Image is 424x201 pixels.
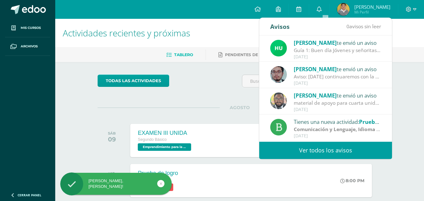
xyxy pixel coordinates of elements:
[337,3,350,16] img: 6658efd565f3e63612ddf9fb0e50e572.png
[294,118,381,126] div: Tienes una nueva actividad:
[138,170,178,177] div: Prueba de logro
[225,52,279,57] span: Pendientes de entrega
[294,126,381,133] div: | Prueba de Logro
[294,92,337,99] span: [PERSON_NAME]
[359,118,400,125] span: Prueba de logro
[63,27,190,39] span: Actividades recientes y próximas
[294,47,381,54] div: Guía 1: Buen día Jóvenes y señoritas que San Juan Bosco Y María Auxiliadora les Bendigan. Por med...
[270,93,287,109] img: 712781701cd376c1a616437b5c60ae46.png
[294,39,337,46] span: [PERSON_NAME]
[340,178,364,183] div: 8:00 PM
[294,73,381,80] div: Aviso: Mañana continuaremos con la esfera y el sombreado, traerlos y traer otro formato
[18,193,41,197] span: Cerrar panel
[294,39,381,47] div: te envió un aviso
[294,133,381,139] div: [DATE]
[294,81,381,86] div: [DATE]
[294,126,395,133] strong: Comunicación y Lenguaje, Idioma Español
[5,19,50,37] a: Mis cursos
[294,99,381,107] div: material de apoyo para cuarta unidad : descargar material de apoyo y leer
[220,105,260,110] span: AGOSTO
[270,66,287,83] img: 5fac68162d5e1b6fbd390a6ac50e103d.png
[218,50,279,60] a: Pendientes de entrega
[270,18,290,35] div: Avisos
[294,54,381,60] div: [DATE]
[354,4,390,10] span: [PERSON_NAME]
[21,25,41,30] span: Mis cursos
[354,9,390,15] span: Mi Perfil
[138,143,191,151] span: Emprendimiento para la Productividad 'D'
[346,23,381,30] span: avisos sin leer
[60,178,172,189] div: [PERSON_NAME], [PERSON_NAME]!
[259,142,392,159] a: Ver todos los avisos
[138,130,193,136] div: EXAMEN III UNIDA
[98,75,169,87] a: todas las Actividades
[294,91,381,99] div: te envió un aviso
[21,44,38,49] span: Archivos
[242,75,381,87] input: Busca una actividad próxima aquí...
[138,137,167,142] span: Segundo Básico
[108,171,115,176] div: VIE
[294,66,337,73] span: [PERSON_NAME]
[174,52,193,57] span: Tablero
[294,65,381,73] div: te envió un aviso
[346,23,349,30] span: 0
[5,37,50,56] a: Archivos
[166,50,193,60] a: Tablero
[270,40,287,56] img: fd23069c3bd5c8dde97a66a86ce78287.png
[294,107,381,112] div: [DATE]
[108,131,116,135] div: SÁB
[108,135,116,143] div: 09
